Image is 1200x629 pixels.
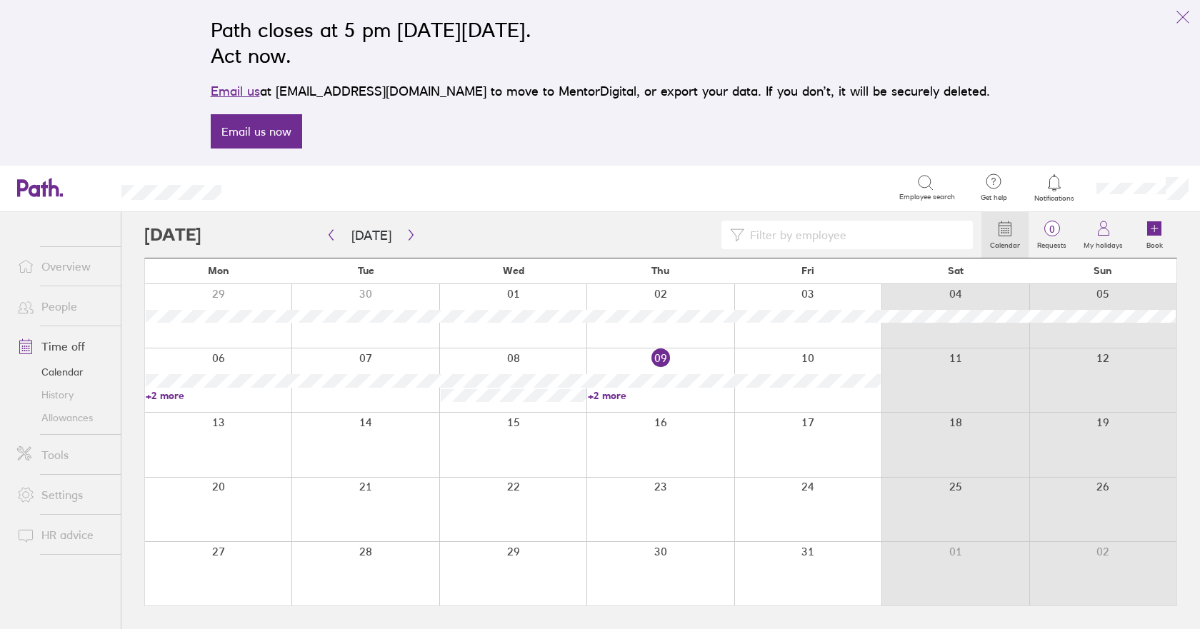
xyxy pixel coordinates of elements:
[1029,212,1075,258] a: 0Requests
[981,212,1029,258] a: Calendar
[6,383,121,406] a: History
[1075,212,1131,258] a: My holidays
[6,406,121,429] a: Allowances
[1029,237,1075,250] label: Requests
[801,265,814,276] span: Fri
[899,193,955,201] span: Employee search
[358,265,374,276] span: Tue
[6,332,121,361] a: Time off
[208,265,229,276] span: Mon
[211,17,990,69] h2: Path closes at 5 pm [DATE][DATE]. Act now.
[211,84,260,99] a: Email us
[651,265,669,276] span: Thu
[6,441,121,469] a: Tools
[1029,223,1075,235] span: 0
[260,181,296,193] div: Search
[146,389,291,402] a: +2 more
[211,114,302,149] a: Email us now
[588,389,734,402] a: +2 more
[1031,173,1078,203] a: Notifications
[1138,237,1171,250] label: Book
[744,221,964,248] input: Filter by employee
[6,480,121,509] a: Settings
[6,520,121,549] a: HR advice
[6,292,121,321] a: People
[340,223,403,247] button: [DATE]
[971,193,1017,202] span: Get help
[1075,237,1131,250] label: My holidays
[6,252,121,281] a: Overview
[6,361,121,383] a: Calendar
[1094,265,1112,276] span: Sun
[211,81,990,101] p: at [EMAIL_ADDRESS][DOMAIN_NAME] to move to MentorDigital, or export your data. If you don’t, it w...
[981,237,1029,250] label: Calendar
[948,265,964,276] span: Sat
[503,265,524,276] span: Wed
[1131,212,1177,258] a: Book
[1031,194,1078,203] span: Notifications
